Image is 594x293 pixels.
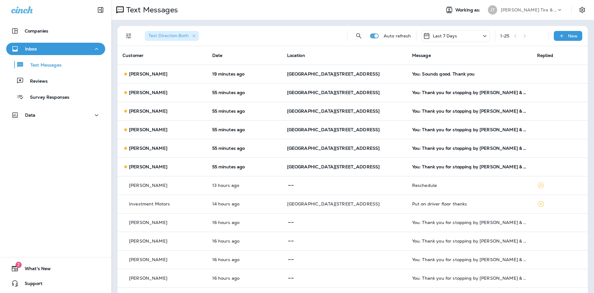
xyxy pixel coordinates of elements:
button: Filters [123,30,135,42]
p: Aug 14, 2025 04:59 PM [212,239,277,243]
p: Text Messages [124,5,178,15]
div: You: Thank you for stopping by Jensen Tire & Auto - South 144th Street. Please take 30 seconds to... [412,127,527,132]
p: Inbox [25,46,37,51]
span: Replied [537,53,553,58]
p: [PERSON_NAME] [129,146,167,151]
p: [PERSON_NAME] [129,239,167,243]
div: You: Thank you for stopping by Jensen Tire & Auto - South 144th Street. Please take 30 seconds to... [412,90,527,95]
p: Aug 15, 2025 08:05 AM [212,146,277,151]
div: 1 - 25 [500,33,510,38]
p: [PERSON_NAME] Tire & Auto [501,7,557,12]
p: [PERSON_NAME] [129,90,167,95]
p: Aug 15, 2025 08:05 AM [212,90,277,95]
p: Last 7 Days [433,33,457,38]
div: You: Sounds good. Thank you [412,71,527,76]
span: Support [19,281,42,288]
p: Data [25,113,36,118]
div: You: Thank you for stopping by Jensen Tire & Auto - Elkhorn. Please take 30 seconds to leave us a... [412,257,527,262]
span: Location [287,53,305,58]
p: Aug 15, 2025 08:41 AM [212,71,277,76]
button: Reviews [6,74,105,87]
div: You: Thank you for stopping by Jensen Tire & Auto - South 144th Street. Please take 30 seconds to... [412,109,527,114]
p: Aug 15, 2025 08:05 AM [212,164,277,169]
p: Reviews [24,79,48,84]
p: [PERSON_NAME] [129,71,167,76]
p: [PERSON_NAME] [129,164,167,169]
span: [GEOGRAPHIC_DATA][STREET_ADDRESS] [287,71,380,77]
button: Settings [577,4,588,15]
div: JT [488,5,497,15]
p: Aug 14, 2025 04:58 PM [212,276,277,281]
div: You: Thank you for stopping by Jensen Tire & Auto - South 144th Street. Please take 30 seconds to... [412,164,527,169]
div: Reschedule [412,183,527,188]
div: You: Thank you for stopping by Jensen Tire & Auto - North 83rd Street. Please take 30 seconds to ... [412,220,527,225]
button: Companies [6,25,105,37]
p: Aug 15, 2025 08:05 AM [212,109,277,114]
p: Aug 15, 2025 08:05 AM [212,127,277,132]
div: Text Direction:Both [145,31,199,41]
p: Aug 14, 2025 04:59 PM [212,220,277,225]
p: [PERSON_NAME] [129,127,167,132]
button: Support [6,277,105,290]
span: Customer [123,53,144,58]
p: Survey Responses [24,95,69,101]
button: Search Messages [353,30,365,42]
button: 7What's New [6,262,105,275]
span: [GEOGRAPHIC_DATA][STREET_ADDRESS] [287,127,380,132]
div: You: Thank you for stopping by Jensen Tire & Auto - South 144th Street. Please take 30 seconds to... [412,146,527,151]
p: Companies [25,28,48,33]
span: [GEOGRAPHIC_DATA][STREET_ADDRESS] [287,108,380,114]
p: Text Messages [24,62,62,68]
span: Date [212,53,223,58]
p: [PERSON_NAME] [129,257,167,262]
div: You: Thank you for stopping by Jensen Tire & Auto - North 83rd Street. Please take 30 seconds to ... [412,239,527,243]
p: Aug 14, 2025 06:08 PM [212,201,277,206]
span: [GEOGRAPHIC_DATA][STREET_ADDRESS] [287,90,380,95]
button: Survey Responses [6,90,105,103]
button: Text Messages [6,58,105,71]
p: [PERSON_NAME] [129,276,167,281]
button: Data [6,109,105,121]
span: Message [412,53,431,58]
p: Aug 14, 2025 07:59 PM [212,183,277,188]
span: [GEOGRAPHIC_DATA][STREET_ADDRESS] [287,164,380,170]
p: Auto refresh [384,33,411,38]
button: Inbox [6,43,105,55]
p: [PERSON_NAME] [129,220,167,225]
span: Text Direction : Both [148,33,189,38]
p: [PERSON_NAME] [129,183,167,188]
span: What's New [19,266,51,274]
button: Collapse Sidebar [92,4,109,16]
p: Investment Motors [129,201,170,206]
p: [PERSON_NAME] [129,109,167,114]
div: Put on driver floor thanks [412,201,527,206]
span: 7 [15,262,22,268]
p: New [568,33,578,38]
div: You: Thank you for stopping by Jensen Tire & Auto - Elkhorn. Please take 30 seconds to leave us a... [412,276,527,281]
span: Working as: [455,7,482,13]
span: [GEOGRAPHIC_DATA][STREET_ADDRESS] [287,145,380,151]
p: Aug 14, 2025 04:58 PM [212,257,277,262]
span: [GEOGRAPHIC_DATA][STREET_ADDRESS] [287,201,380,207]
